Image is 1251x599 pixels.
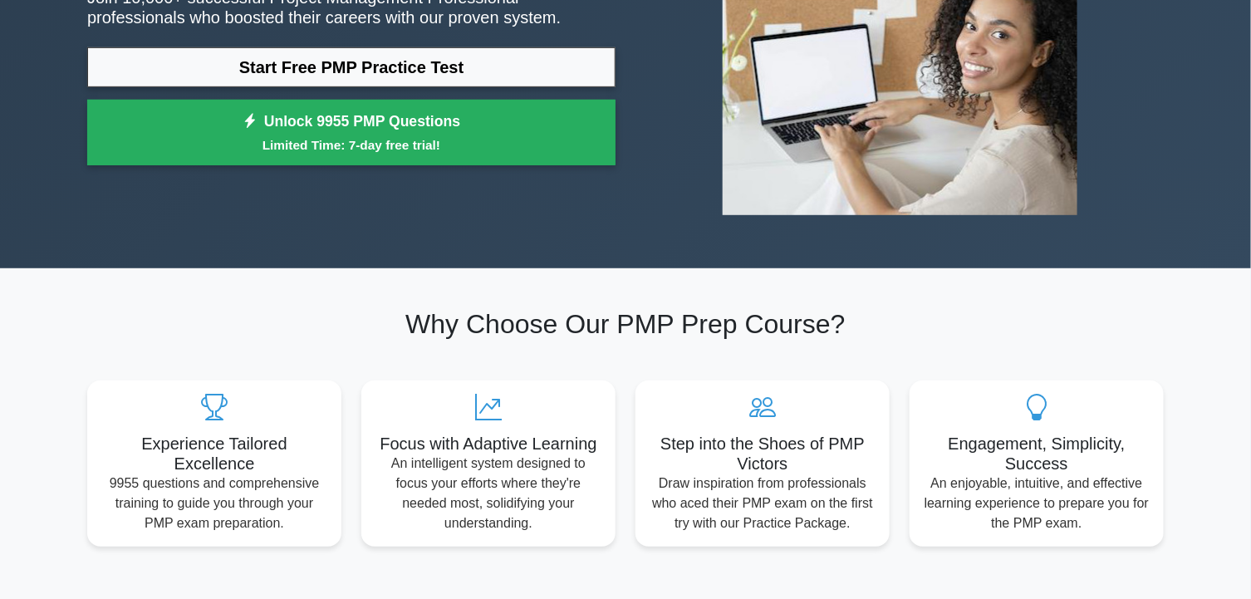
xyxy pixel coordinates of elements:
[87,47,616,87] a: Start Free PMP Practice Test
[375,454,602,533] p: An intelligent system designed to focus your efforts where they're needed most, solidifying your ...
[87,308,1164,340] h2: Why Choose Our PMP Prep Course?
[87,100,616,166] a: Unlock 9955 PMP QuestionsLimited Time: 7-day free trial!
[101,474,328,533] p: 9955 questions and comprehensive training to guide you through your PMP exam preparation.
[649,434,876,474] h5: Step into the Shoes of PMP Victors
[923,474,1150,533] p: An enjoyable, intuitive, and effective learning experience to prepare you for the PMP exam.
[101,434,328,474] h5: Experience Tailored Excellence
[649,474,876,533] p: Draw inspiration from professionals who aced their PMP exam on the first try with our Practice Pa...
[108,135,595,155] small: Limited Time: 7-day free trial!
[923,434,1150,474] h5: Engagement, Simplicity, Success
[375,434,602,454] h5: Focus with Adaptive Learning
